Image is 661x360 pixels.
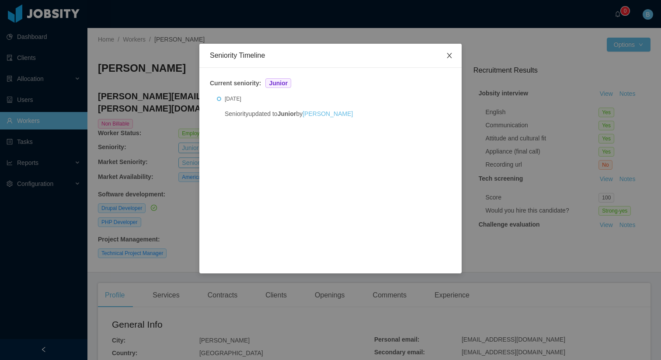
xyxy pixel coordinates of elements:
[225,110,296,117] span: Seniority updated to
[265,78,291,88] span: Junior
[296,110,353,117] span: by
[210,80,295,87] strong: Current seniority:
[437,44,462,68] button: Close
[210,51,451,60] div: Seniority Timeline
[278,110,296,117] strong: Junior
[303,110,353,117] a: [PERSON_NAME]
[225,96,241,102] span: [DATE]
[446,52,453,59] i: icon: close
